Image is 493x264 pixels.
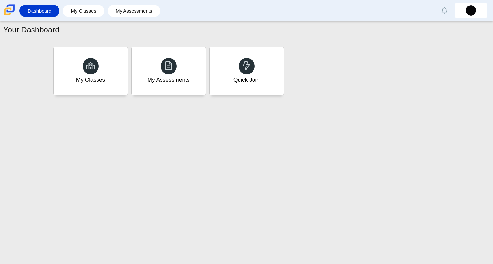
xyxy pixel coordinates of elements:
a: allison.jimenez-di.1wsQ1v [455,3,487,18]
a: My Classes [53,47,128,95]
div: My Assessments [148,76,190,84]
a: Quick Join [209,47,284,95]
div: Quick Join [233,76,260,84]
a: Carmen School of Science & Technology [3,12,16,18]
a: My Assessments [131,47,206,95]
img: allison.jimenez-di.1wsQ1v [466,5,476,16]
img: Carmen School of Science & Technology [3,3,16,17]
a: Dashboard [23,5,56,17]
div: My Classes [76,76,105,84]
a: My Assessments [111,5,157,17]
a: My Classes [66,5,101,17]
a: Alerts [437,3,451,18]
h1: Your Dashboard [3,24,59,35]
